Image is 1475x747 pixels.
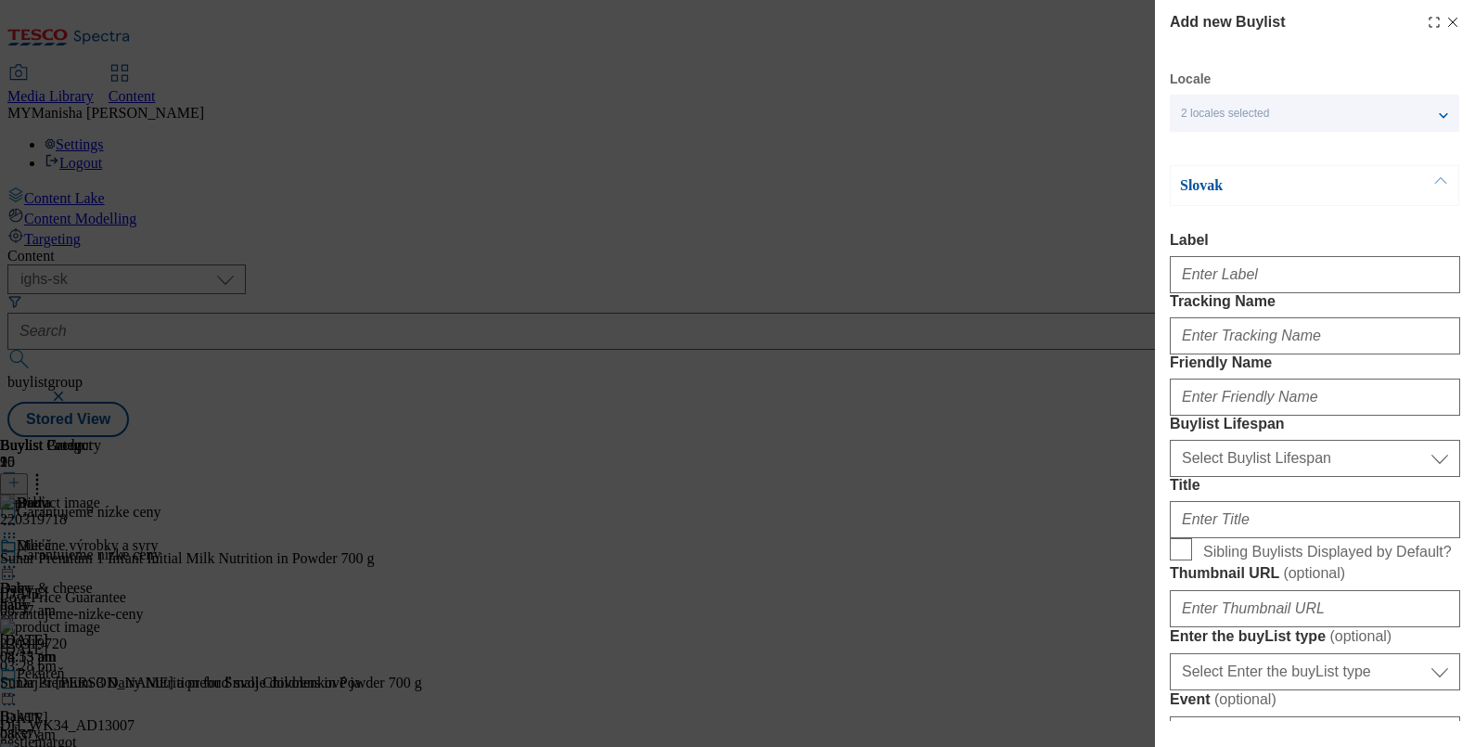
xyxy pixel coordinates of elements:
input: Enter Friendly Name [1170,379,1460,416]
input: Enter Tracking Name [1170,317,1460,354]
span: ( optional ) [1283,565,1345,581]
label: Title [1170,477,1460,494]
button: 2 locales selected [1170,95,1459,132]
span: 2 locales selected [1181,107,1269,121]
label: Tracking Name [1170,293,1460,310]
label: Locale [1170,74,1211,84]
label: Buylist Lifespan [1170,416,1460,432]
span: ( optional ) [1214,691,1276,707]
label: Enter the buyList type [1170,627,1460,646]
input: Enter Thumbnail URL [1170,590,1460,627]
label: Label [1170,232,1460,249]
label: Thumbnail URL [1170,564,1460,583]
p: Slovak [1180,176,1375,195]
input: Enter Label [1170,256,1460,293]
span: Sibling Buylists Displayed by Default? [1203,544,1452,560]
input: Enter Title [1170,501,1460,538]
label: Friendly Name [1170,354,1460,371]
h4: Add new Buylist [1170,11,1285,33]
label: Event [1170,690,1460,709]
span: ( optional ) [1329,628,1392,644]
